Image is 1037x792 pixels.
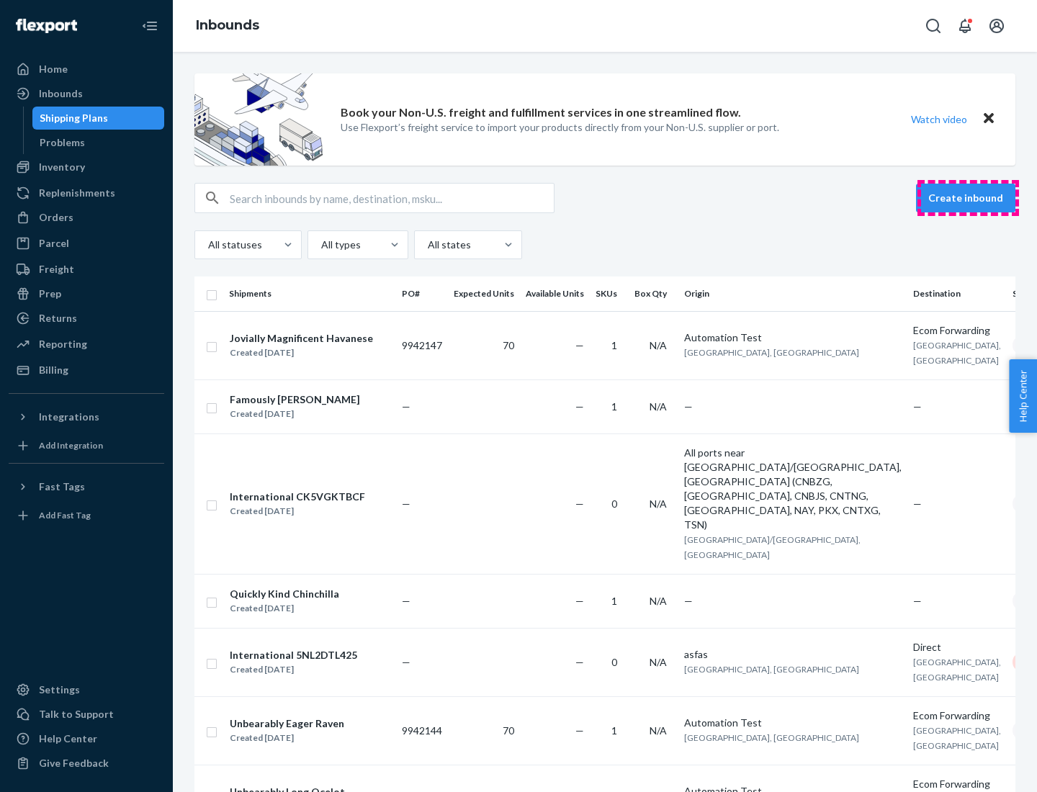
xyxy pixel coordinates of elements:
[982,12,1011,40] button: Open account menu
[9,333,164,356] a: Reporting
[611,656,617,668] span: 0
[9,703,164,726] a: Talk to Support
[39,509,91,521] div: Add Fast Tag
[907,276,1007,311] th: Destination
[913,595,922,607] span: —
[916,184,1015,212] button: Create inbound
[9,678,164,701] a: Settings
[650,724,667,737] span: N/A
[1009,359,1037,433] button: Help Center
[402,400,410,413] span: —
[39,683,80,697] div: Settings
[913,640,1001,654] div: Direct
[590,276,629,311] th: SKUs
[39,480,85,494] div: Fast Tags
[913,400,922,413] span: —
[684,534,861,560] span: [GEOGRAPHIC_DATA]/[GEOGRAPHIC_DATA], [GEOGRAPHIC_DATA]
[611,339,617,351] span: 1
[684,347,859,358] span: [GEOGRAPHIC_DATA], [GEOGRAPHIC_DATA]
[913,777,1001,791] div: Ecom Forwarding
[575,595,584,607] span: —
[9,82,164,105] a: Inbounds
[39,337,87,351] div: Reporting
[9,181,164,204] a: Replenishments
[39,756,109,770] div: Give Feedback
[611,595,617,607] span: 1
[448,276,520,311] th: Expected Units
[426,238,428,252] input: All states
[230,662,357,677] div: Created [DATE]
[184,5,271,47] ol: breadcrumbs
[230,490,365,504] div: International CK5VGKTBCF
[402,498,410,510] span: —
[979,109,998,130] button: Close
[39,186,115,200] div: Replenishments
[9,156,164,179] a: Inventory
[9,258,164,281] a: Freight
[503,339,514,351] span: 70
[230,184,554,212] input: Search inbounds by name, destination, msku...
[230,504,365,518] div: Created [DATE]
[230,601,339,616] div: Created [DATE]
[402,656,410,668] span: —
[684,446,902,532] div: All ports near [GEOGRAPHIC_DATA]/[GEOGRAPHIC_DATA], [GEOGRAPHIC_DATA] (CNBZG, [GEOGRAPHIC_DATA], ...
[951,12,979,40] button: Open notifications
[575,724,584,737] span: —
[575,400,584,413] span: —
[39,236,69,251] div: Parcel
[39,311,77,325] div: Returns
[207,238,208,252] input: All statuses
[9,232,164,255] a: Parcel
[919,12,948,40] button: Open Search Box
[575,498,584,510] span: —
[230,731,344,745] div: Created [DATE]
[611,724,617,737] span: 1
[575,339,584,351] span: —
[39,86,83,101] div: Inbounds
[396,696,448,765] td: 9942144
[678,276,907,311] th: Origin
[230,392,360,407] div: Famously [PERSON_NAME]
[230,331,373,346] div: Jovially Magnificent Havanese
[9,307,164,330] a: Returns
[39,439,103,451] div: Add Integration
[520,276,590,311] th: Available Units
[230,407,360,421] div: Created [DATE]
[650,595,667,607] span: N/A
[650,339,667,351] span: N/A
[196,17,259,33] a: Inbounds
[611,498,617,510] span: 0
[650,400,667,413] span: N/A
[913,708,1001,723] div: Ecom Forwarding
[341,104,741,121] p: Book your Non-U.S. freight and fulfillment services in one streamlined flow.
[135,12,164,40] button: Close Navigation
[32,131,165,154] a: Problems
[402,595,410,607] span: —
[39,410,99,424] div: Integrations
[684,330,902,345] div: Automation Test
[39,363,68,377] div: Billing
[39,287,61,301] div: Prep
[913,323,1001,338] div: Ecom Forwarding
[913,340,1001,366] span: [GEOGRAPHIC_DATA], [GEOGRAPHIC_DATA]
[223,276,396,311] th: Shipments
[9,359,164,382] a: Billing
[684,716,902,730] div: Automation Test
[9,475,164,498] button: Fast Tags
[684,732,859,743] span: [GEOGRAPHIC_DATA], [GEOGRAPHIC_DATA]
[9,58,164,81] a: Home
[9,752,164,775] button: Give Feedback
[40,111,108,125] div: Shipping Plans
[913,498,922,510] span: —
[684,647,902,662] div: asfas
[9,282,164,305] a: Prep
[39,62,68,76] div: Home
[503,724,514,737] span: 70
[611,400,617,413] span: 1
[684,595,693,607] span: —
[684,664,859,675] span: [GEOGRAPHIC_DATA], [GEOGRAPHIC_DATA]
[230,346,373,360] div: Created [DATE]
[39,732,97,746] div: Help Center
[230,587,339,601] div: Quickly Kind Chinchilla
